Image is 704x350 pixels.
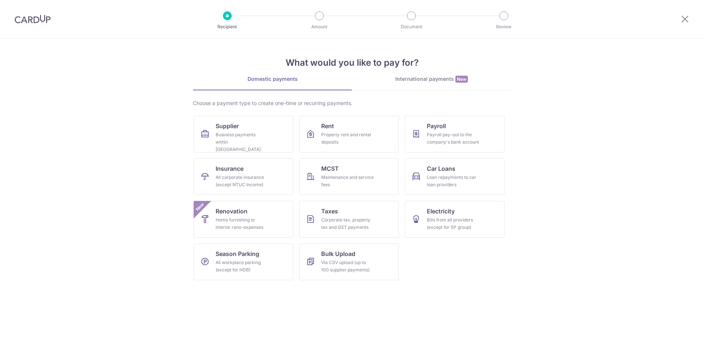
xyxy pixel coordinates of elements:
[321,164,339,173] span: MCST
[405,158,505,195] a: Car LoansLoan repayments to car loan providers
[16,5,32,12] span: Help
[216,122,239,130] span: Supplier
[405,116,505,152] a: PayrollPayroll pay-out to the company's bank account
[193,100,511,107] div: Choose a payment type to create one-time or recurring payments.
[321,216,374,231] div: Corporate tax, property tax and GST payments
[427,174,480,188] div: Loan repayments to car loan providers
[216,174,268,188] div: All corporate insurance (except NTUC Income)
[216,164,243,173] span: Insurance
[405,201,505,238] a: ElectricityBills from all providers (except for SP group)
[216,131,268,153] div: Business payments within [GEOGRAPHIC_DATA]
[194,243,293,280] a: Season ParkingAll workplace parking (except for HDB)
[427,164,455,173] span: Car Loans
[194,116,293,152] a: SupplierBusiness payments within [GEOGRAPHIC_DATA]
[321,131,374,146] div: Property rent and rental deposits
[194,201,206,213] span: New
[216,249,259,258] span: Season Parking
[299,158,399,195] a: MCSTMaintenance and service fees
[321,174,374,188] div: Maintenance and service fees
[352,75,511,83] div: International payments
[427,131,480,146] div: Payroll pay-out to the company's bank account
[216,207,247,216] span: Renovation
[384,23,439,30] p: Document
[427,216,480,231] div: Bills from all providers (except for SP group)
[292,23,346,30] p: Amount
[455,76,468,83] span: New
[194,158,293,195] a: InsuranceAll corporate insurance (except NTUC Income)
[321,207,338,216] span: Taxes
[200,23,254,30] p: Recipient
[321,122,334,130] span: Rent
[427,207,455,216] span: Electricity
[193,56,511,69] h4: What would you like to pay for?
[299,243,399,280] a: Bulk UploadVia CSV upload (up to 100 supplier payments)
[216,216,268,231] div: Home furnishing or interior reno-expenses
[216,259,268,274] div: All workplace parking (except for HDB)
[15,15,51,24] img: CardUp
[477,23,531,30] p: Review
[194,201,293,238] a: RenovationHome furnishing or interior reno-expensesNew
[299,201,399,238] a: TaxesCorporate tax, property tax and GST payments
[321,259,374,274] div: Via CSV upload (up to 100 supplier payments)
[321,249,355,258] span: Bulk Upload
[299,116,399,152] a: RentProperty rent and rental deposits
[193,75,352,83] div: Domestic payments
[427,122,446,130] span: Payroll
